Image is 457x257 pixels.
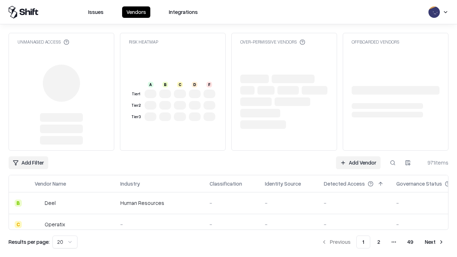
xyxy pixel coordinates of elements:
nav: pagination [317,236,448,248]
div: Tier 1 [130,91,142,97]
button: Integrations [165,6,202,18]
div: Offboarded Vendors [352,39,399,45]
button: Vendors [122,6,150,18]
div: - [265,221,312,228]
div: Industry [120,180,140,187]
div: - [324,221,385,228]
div: Tier 2 [130,102,142,109]
div: Detected Access [324,180,365,187]
div: B [162,82,168,87]
div: Identity Source [265,180,301,187]
button: Issues [84,6,108,18]
div: C [177,82,183,87]
div: Unmanaged Access [17,39,69,45]
p: Results per page: [9,238,50,246]
div: Risk Heatmap [129,39,158,45]
div: 971 items [420,159,448,166]
div: Over-Permissive Vendors [240,39,305,45]
button: 2 [372,236,386,248]
div: Deel [45,199,56,207]
div: - [324,199,385,207]
div: Classification [210,180,242,187]
button: Add Filter [9,156,48,169]
button: 1 [356,236,370,248]
div: A [148,82,154,87]
a: Add Vendor [336,156,381,169]
div: - [120,221,198,228]
div: - [210,199,253,207]
div: B [15,200,22,207]
div: Human Resources [120,199,198,207]
img: Operatix [35,221,42,228]
div: Tier 3 [130,114,142,120]
div: Operatix [45,221,65,228]
img: Deel [35,200,42,207]
div: F [206,82,212,87]
button: 49 [402,236,419,248]
div: Vendor Name [35,180,66,187]
div: - [210,221,253,228]
div: D [192,82,197,87]
div: - [265,199,312,207]
div: Governance Status [396,180,442,187]
div: C [15,221,22,228]
button: Next [421,236,448,248]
